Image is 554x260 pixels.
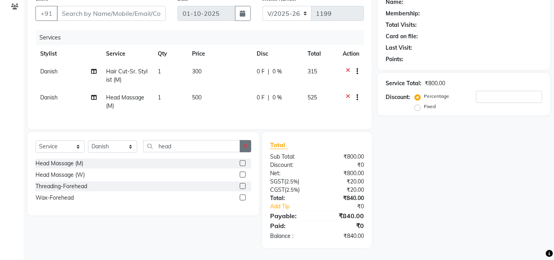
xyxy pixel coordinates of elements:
span: 1 [158,94,161,101]
div: Balance : [264,232,317,240]
div: Services [36,30,370,45]
span: 0 % [272,94,282,102]
div: ₹0 [317,161,370,169]
span: CGST [270,186,285,193]
span: 0 F [257,67,265,76]
span: 315 [308,68,317,75]
label: Fixed [424,103,436,110]
div: ₹0 [317,221,370,230]
span: 0 F [257,94,265,102]
div: Wax-Forehead [35,194,74,202]
span: 2.5% [286,178,298,185]
div: Service Total: [386,79,422,88]
div: Threading-Forehead [35,182,87,191]
th: Action [338,45,364,63]
th: Disc [252,45,303,63]
span: 0 % [272,67,282,76]
div: Payable: [264,211,317,221]
label: Percentage [424,93,449,100]
span: Total [270,141,288,149]
div: ₹20.00 [317,178,370,186]
div: Last Visit: [386,44,412,52]
span: SGST [270,178,284,185]
input: Search or Scan [143,140,240,152]
div: Paid: [264,221,317,230]
div: Card on file: [386,32,418,41]
div: Sub Total: [264,153,317,161]
span: | [268,67,269,76]
span: 500 [192,94,201,101]
div: ₹0 [326,202,370,211]
span: 2.5% [286,187,298,193]
div: Total: [264,194,317,202]
button: +91 [35,6,58,21]
div: Total Visits: [386,21,417,29]
div: ( ) [264,186,317,194]
th: Total [303,45,338,63]
span: Hair Cut-Sr. Stylist (M) [106,68,147,83]
span: 300 [192,68,201,75]
div: Net: [264,169,317,178]
th: Stylist [35,45,101,63]
div: ₹800.00 [317,153,370,161]
div: ₹840.00 [317,232,370,240]
div: ( ) [264,178,317,186]
div: Head Massage (M) [35,159,83,168]
span: 525 [308,94,317,101]
th: Qty [153,45,187,63]
div: Discount: [264,161,317,169]
div: ₹800.00 [425,79,445,88]
span: 1 [158,68,161,75]
div: Discount: [386,93,410,101]
div: ₹20.00 [317,186,370,194]
span: Danish [40,68,58,75]
div: ₹840.00 [317,194,370,202]
span: Head Massage (M) [106,94,144,109]
div: ₹840.00 [317,211,370,221]
a: Add Tip [264,202,326,211]
div: ₹800.00 [317,169,370,178]
div: Membership: [386,9,420,18]
th: Price [187,45,252,63]
div: Points: [386,55,403,64]
th: Service [101,45,153,63]
div: Head Massage (W) [35,171,85,179]
span: | [268,94,269,102]
input: Search by Name/Mobile/Email/Code [57,6,166,21]
span: Danish [40,94,58,101]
